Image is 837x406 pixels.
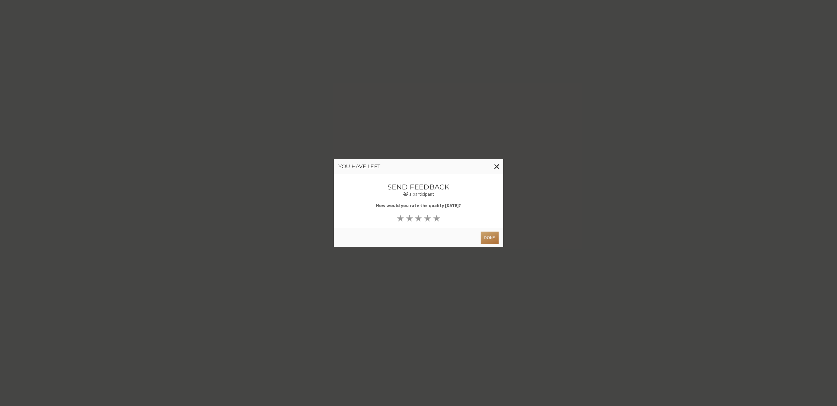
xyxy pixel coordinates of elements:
button: Close modal [490,159,503,174]
button: ★ [423,214,432,223]
p: 1 participant [356,191,481,198]
b: How would you rate the quality [DATE]? [376,203,461,208]
h3: Send feedback [356,183,481,191]
button: ★ [396,214,405,223]
button: ★ [432,214,441,223]
h3: You have left [338,164,499,170]
button: ★ [405,214,414,223]
button: Done [481,232,499,244]
button: ★ [414,214,423,223]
